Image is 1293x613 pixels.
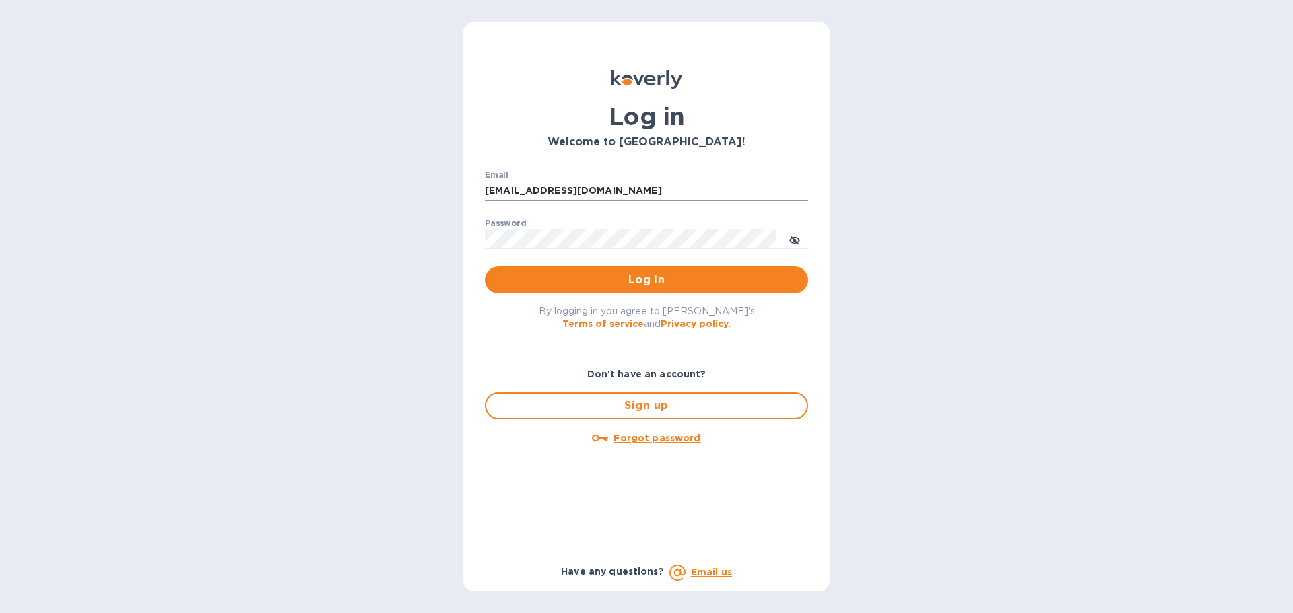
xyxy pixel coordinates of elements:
[587,369,706,380] b: Don't have an account?
[991,72,1293,613] iframe: Chat Widget
[485,392,808,419] button: Sign up
[485,171,508,179] label: Email
[539,305,755,329] span: By logging in you agree to [PERSON_NAME]'s and .
[781,225,808,252] button: toggle password visibility
[485,266,808,293] button: Log in
[496,272,797,288] span: Log in
[485,102,808,131] h1: Log in
[485,181,808,201] input: Enter email address
[485,219,526,227] label: Password
[497,398,796,414] span: Sign up
[485,136,808,149] h3: Welcome to [GEOGRAPHIC_DATA]!
[611,70,682,89] img: Koverly
[661,318,729,329] a: Privacy policy
[562,318,644,329] a: Terms of service
[561,566,664,577] b: Have any questions?
[691,567,732,577] a: Email us
[614,433,700,443] u: Forgot password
